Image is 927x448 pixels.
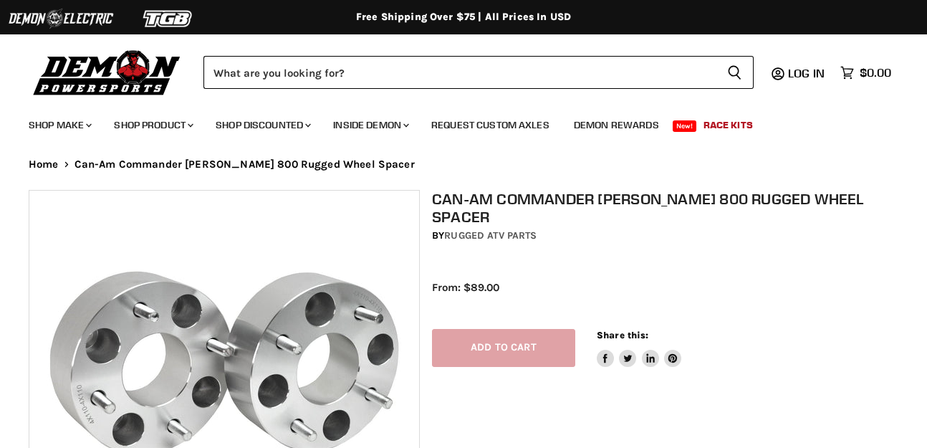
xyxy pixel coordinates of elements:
a: Log in [782,67,833,80]
span: From: $89.00 [432,281,499,294]
h1: Can-Am Commander [PERSON_NAME] 800 Rugged Wheel Spacer [432,190,911,226]
a: Shop Product [103,110,202,140]
a: Inside Demon [322,110,418,140]
span: $0.00 [860,66,891,80]
button: Search [716,56,754,89]
a: Request Custom Axles [421,110,560,140]
a: Race Kits [693,110,764,140]
aside: Share this: [597,329,682,367]
span: New! [673,120,697,132]
img: Demon Powersports [29,47,186,97]
span: Can-Am Commander [PERSON_NAME] 800 Rugged Wheel Spacer [75,158,415,171]
a: $0.00 [833,62,898,83]
ul: Main menu [18,105,888,140]
a: Rugged ATV Parts [444,229,537,242]
input: Search [203,56,716,89]
div: by [432,228,911,244]
span: Log in [788,66,825,80]
span: Share this: [597,330,648,340]
img: Demon Electric Logo 2 [7,5,115,32]
a: Home [29,158,59,171]
form: Product [203,56,754,89]
img: TGB Logo 2 [115,5,222,32]
a: Demon Rewards [563,110,670,140]
a: Shop Discounted [205,110,320,140]
a: Shop Make [18,110,100,140]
